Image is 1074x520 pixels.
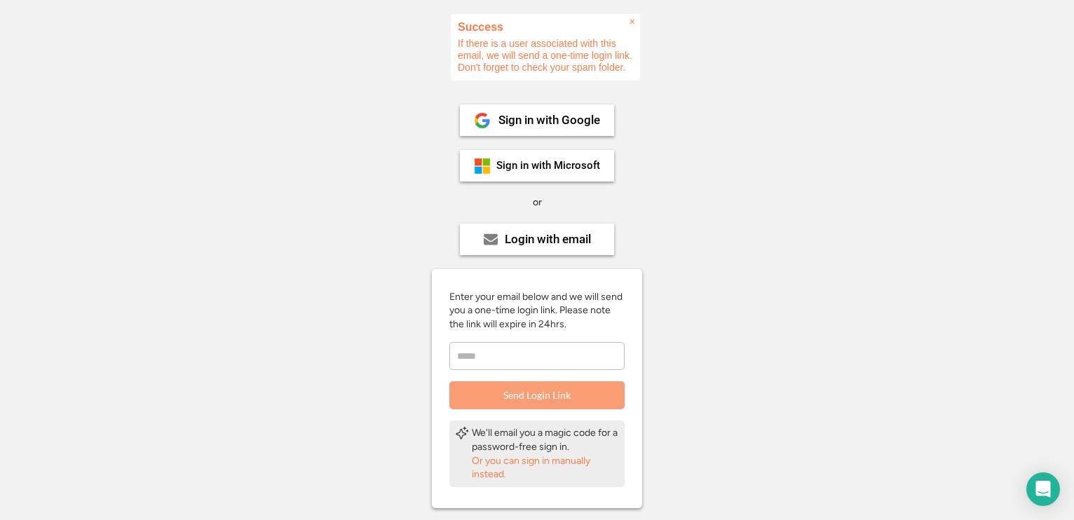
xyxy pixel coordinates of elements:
[533,196,542,210] div: or
[498,114,600,126] div: Sign in with Google
[458,21,633,33] h2: Success
[449,381,625,409] button: Send Login Link
[474,112,491,129] img: 1024px-Google__G__Logo.svg.png
[451,14,640,81] div: If there is a user associated with this email, we will send a one-time login link. Don't forget t...
[449,290,625,331] div: Enter your email below and we will send you a one-time login link. Please note the link will expi...
[474,158,491,175] img: ms-symbollockup_mssymbol_19.png
[496,160,600,171] div: Sign in with Microsoft
[472,426,619,453] div: We'll email you a magic code for a password-free sign in.
[1026,472,1060,506] div: Open Intercom Messenger
[505,233,591,245] div: Login with email
[472,454,619,481] div: Or you can sign in manually instead.
[630,16,635,28] span: ×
